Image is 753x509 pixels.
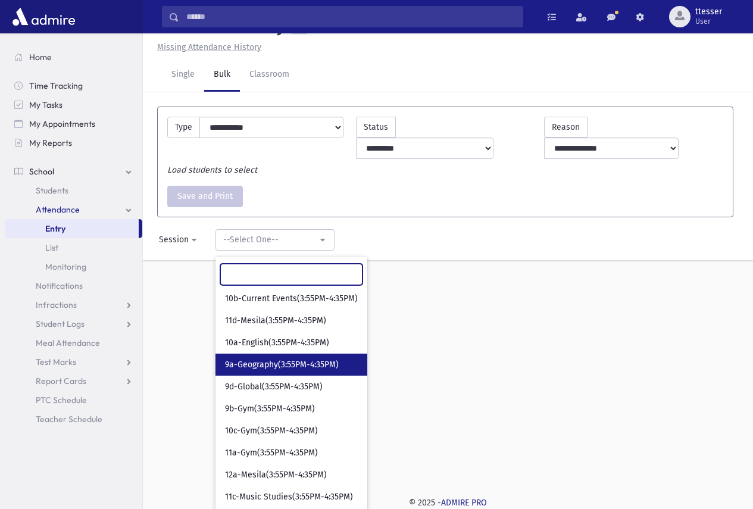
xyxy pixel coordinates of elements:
[36,299,77,310] span: Infractions
[157,42,261,52] u: Missing Attendance History
[225,469,327,481] span: 12a-Mesila(3:55PM-4:35PM)
[5,391,142,410] a: PTC Schedule
[695,17,722,26] span: User
[5,181,142,200] a: Students
[36,185,68,196] span: Students
[10,5,78,29] img: AdmirePro
[5,95,142,114] a: My Tasks
[5,219,139,238] a: Entry
[5,76,142,95] a: Time Tracking
[29,138,72,148] span: My Reports
[161,164,729,176] div: Load students to select
[29,52,52,63] span: Home
[29,80,83,91] span: Time Tracking
[220,264,363,285] input: Search
[5,133,142,152] a: My Reports
[5,238,142,257] a: List
[356,117,396,138] label: Status
[225,293,358,305] span: 10b-Current Events(3:55PM-4:35PM)
[544,117,588,138] label: Reason
[151,229,206,251] button: Session
[5,295,142,314] a: Infractions
[36,318,85,329] span: Student Logs
[225,359,339,371] span: 9a-Geography(3:55PM-4:35PM)
[45,261,86,272] span: Monitoring
[225,381,323,393] span: 9d-Global(3:55PM-4:35PM)
[5,333,142,352] a: Meal Attendance
[5,200,142,219] a: Attendance
[45,223,65,234] span: Entry
[204,58,240,92] a: Bulk
[240,58,299,92] a: Classroom
[5,314,142,333] a: Student Logs
[223,233,317,246] div: --Select One--
[152,42,261,52] a: Missing Attendance History
[162,496,734,509] div: © 2025 -
[695,7,722,17] span: ttesser
[5,48,142,67] a: Home
[36,414,102,424] span: Teacher Schedule
[29,118,95,129] span: My Appointments
[179,6,523,27] input: Search
[5,371,142,391] a: Report Cards
[167,186,243,207] button: Save and Print
[36,280,83,291] span: Notifications
[29,99,63,110] span: My Tasks
[225,315,326,327] span: 11d-Mesila(3:55PM-4:35PM)
[36,376,86,386] span: Report Cards
[215,229,335,251] button: --Select One--
[36,338,100,348] span: Meal Attendance
[5,352,142,371] a: Test Marks
[225,425,318,437] span: 10c-Gym(3:55PM-4:35PM)
[225,491,353,503] span: 11c-Music Studies(3:55PM-4:35PM)
[29,166,54,177] span: School
[5,410,142,429] a: Teacher Schedule
[167,117,200,138] label: Type
[5,114,142,133] a: My Appointments
[225,337,329,349] span: 10a-English(3:55PM-4:35PM)
[45,242,58,253] span: List
[225,447,318,459] span: 11a-Gym(3:55PM-4:35PM)
[225,403,315,415] span: 9b-Gym(3:55PM-4:35PM)
[5,257,142,276] a: Monitoring
[5,276,142,295] a: Notifications
[36,357,76,367] span: Test Marks
[5,162,142,181] a: School
[162,58,204,92] a: Single
[36,395,87,405] span: PTC Schedule
[159,233,189,246] div: Session
[36,204,80,215] span: Attendance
